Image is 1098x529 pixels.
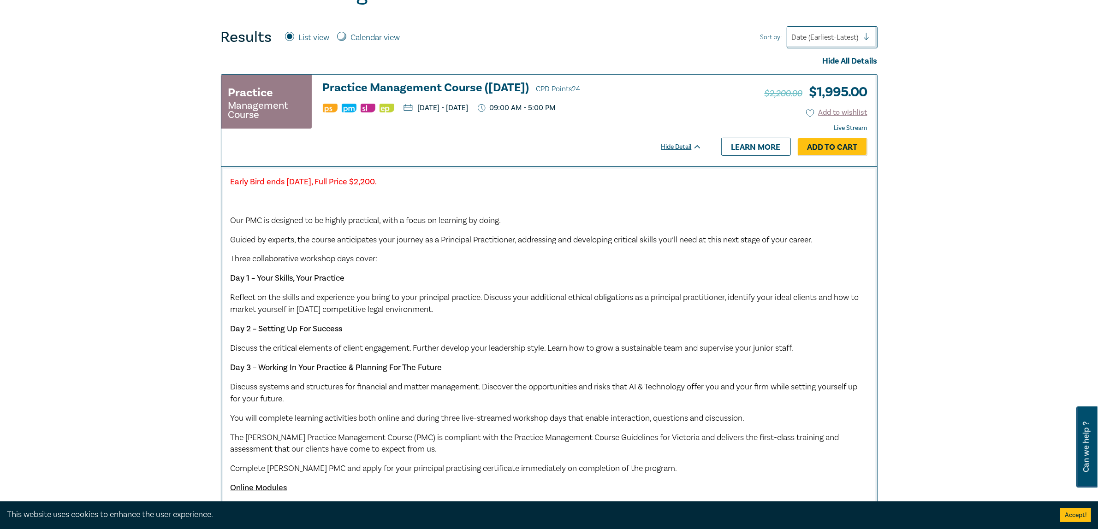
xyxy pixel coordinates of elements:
span: You will complete learning activities both online and during three live-streamed workshop days th... [231,413,745,423]
span: Sort by: [760,32,782,42]
label: Calendar view [351,32,400,44]
span: $2,200.00 [765,88,802,100]
button: Add to wishlist [806,107,867,118]
strong: Early Bird ends [DATE], Full Price $2,200. [231,176,377,187]
u: Online Modules [231,482,287,493]
span: Complete [PERSON_NAME] PMC and apply for your principal practising certificate immediately on com... [231,463,677,474]
strong: Day 2 – Setting Up For Success [231,323,343,334]
div: Hide Detail [661,142,712,152]
div: This website uses cookies to enhance the user experience. [7,509,1046,521]
span: Our PMC is designed to be highly practical, with a focus on learning by doing. [231,215,501,226]
h3: Practice [228,84,273,101]
img: Practice Management & Business Skills [342,104,356,112]
h4: Results [221,28,272,47]
span: The [PERSON_NAME] Practice Management Course (PMC) is compliant with the Practice Management Cour... [231,432,839,455]
strong: Live Stream [834,124,867,132]
div: Hide All Details [221,55,878,67]
a: Practice Management Course ([DATE]) CPD Points24 [323,82,702,95]
span: Reflect on the skills and experience you bring to your principal practice. Discuss your additiona... [231,292,859,315]
button: Accept cookies [1060,508,1091,522]
strong: Day 3 – Working In Your Practice & Planning For The Future [231,362,442,373]
h3: Practice Management Course ([DATE]) [323,82,702,95]
a: Add to Cart [798,138,867,156]
img: Substantive Law [361,104,375,112]
h3: $ 1,995.00 [765,82,867,103]
span: Three collaborative workshop days cover: [231,253,378,264]
span: Can we help ? [1082,412,1091,482]
p: 09:00 AM - 5:00 PM [478,104,556,112]
span: CPD Points 24 [536,84,581,94]
img: Ethics & Professional Responsibility [380,104,394,112]
small: Management Course [228,101,305,119]
label: List view [299,32,330,44]
span: Discuss systems and structures for financial and matter management. Discover the opportunities an... [231,382,858,404]
input: Sort by [792,32,794,42]
a: Learn more [721,138,791,155]
strong: Day 1 – Your Skills, Your Practice [231,273,345,283]
p: [DATE] - [DATE] [404,104,469,112]
span: Discuss the critical elements of client engagement. Further develop your leadership style. Learn ... [231,343,794,353]
span: Guided by experts, the course anticipates your journey as a Principal Practitioner, addressing an... [231,235,813,245]
img: Professional Skills [323,104,338,112]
